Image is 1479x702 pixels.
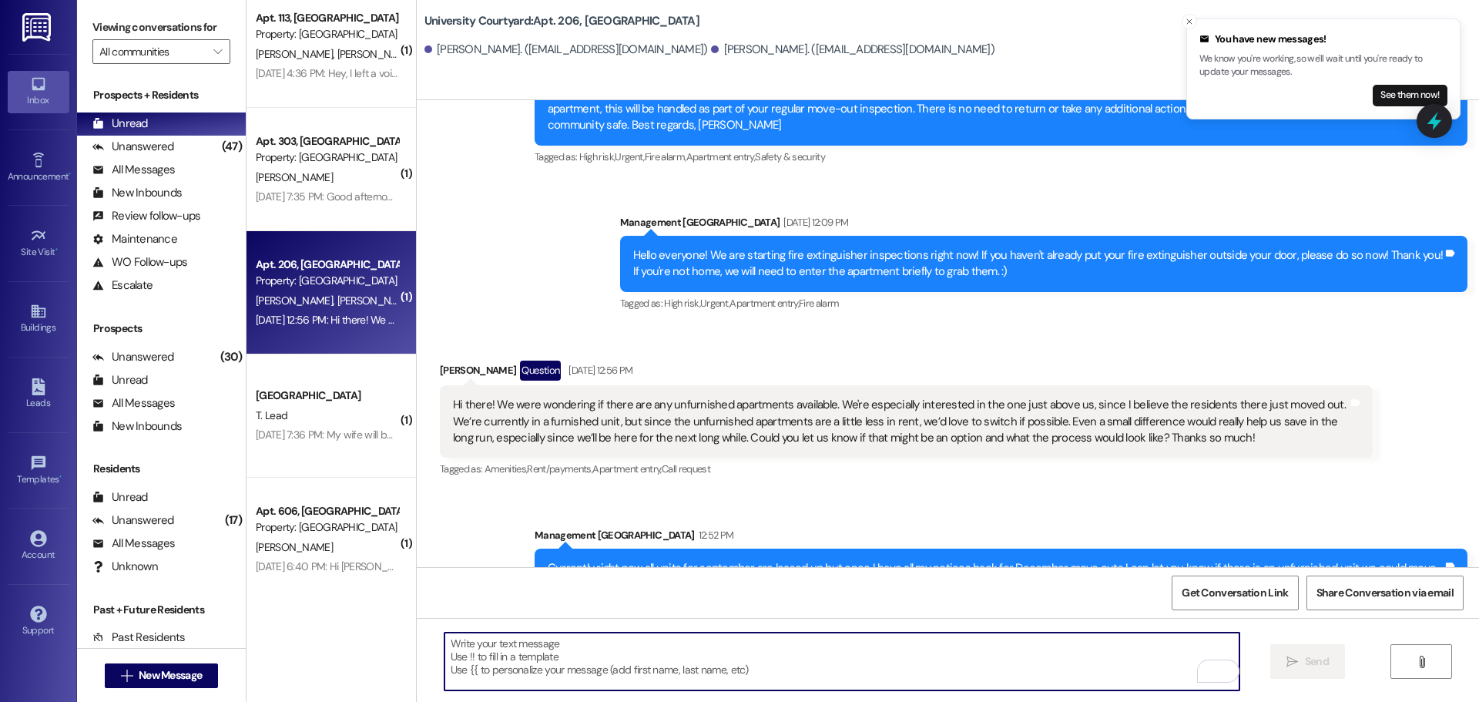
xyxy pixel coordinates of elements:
span: High risk , [579,150,615,163]
div: Past + Future Residents [77,602,246,618]
div: [DATE] 12:56 PM [565,362,632,378]
span: Amenities , [485,462,528,475]
span: Apartment entry , [686,150,756,163]
i:  [213,45,222,58]
div: (17) [221,509,246,532]
span: Get Conversation Link [1182,585,1288,601]
button: Send [1270,644,1345,679]
div: Unanswered [92,512,174,529]
span: Urgent , [700,297,729,310]
button: Get Conversation Link [1172,576,1298,610]
span: Apartment entry , [592,462,662,475]
div: [PERSON_NAME]. ([EMAIL_ADDRESS][DOMAIN_NAME]) [711,42,994,58]
span: [PERSON_NAME] [337,294,414,307]
a: Account [8,526,69,567]
div: [DATE] 7:35 PM: Good afternoon! I might've asked this before but I was just wondering is Universi... [256,190,1028,203]
div: (47) [218,135,246,159]
div: Apt. 206, [GEOGRAPHIC_DATA] [256,257,398,273]
div: Unanswered [92,139,174,155]
span: Urgent , [615,150,644,163]
span: T. Lead [256,408,287,422]
button: Share Conversation via email [1306,576,1464,610]
span: Safety & security [755,150,825,163]
b: University Courtyard: Apt. 206, [GEOGRAPHIC_DATA] [424,13,699,29]
span: • [59,472,62,482]
a: Site Visit • [8,223,69,264]
div: Prospects [77,321,246,337]
a: Leads [8,374,69,415]
a: Support [8,601,69,643]
div: Management [GEOGRAPHIC_DATA] [620,214,1468,236]
div: Property: [GEOGRAPHIC_DATA] [256,519,398,536]
span: [PERSON_NAME] [256,47,337,61]
div: Apt. 113, [GEOGRAPHIC_DATA] [256,10,398,26]
div: [PERSON_NAME] [440,361,1373,385]
div: All Messages [92,162,175,178]
i:  [1286,656,1298,668]
span: High risk , [664,297,700,310]
i:  [1416,656,1427,668]
span: Rent/payments , [527,462,592,475]
div: Maintenance [92,231,177,247]
span: • [55,244,58,255]
span: Fire alarm , [645,150,686,163]
div: Apt. 303, [GEOGRAPHIC_DATA] [256,133,398,149]
div: Unread [92,489,148,506]
div: [PERSON_NAME]. ([EMAIL_ADDRESS][DOMAIN_NAME]) [424,42,708,58]
textarea: To enrich screen reader interactions, please activate Accessibility in Grammarly extension settings [444,633,1239,690]
div: Review follow-ups [92,208,200,224]
div: Currently right now all units for september are leased up but once I have all my notices back for... [548,560,1443,593]
div: All Messages [92,395,175,411]
div: Unanswered [92,349,174,365]
div: Hi there! We were wondering if there are any unfurnished apartments available. We're especially i... [453,397,1348,446]
span: Share Conversation via email [1316,585,1454,601]
div: Escalate [92,277,153,294]
div: You have new messages! [1199,32,1447,47]
div: Prospects + Residents [77,87,246,103]
a: Templates • [8,450,69,492]
p: We know you're working, so we'll wait until you're ready to update your messages. [1199,52,1447,79]
div: Residents [77,461,246,477]
span: Send [1305,653,1329,670]
span: [PERSON_NAME] [337,47,414,61]
div: Management [GEOGRAPHIC_DATA] [535,527,1467,549]
i:  [121,670,132,682]
div: [DATE] 7:36 PM: My wife will be in [GEOGRAPHIC_DATA] next week. What time [DATE] would be good fo... [256,428,883,442]
div: 12:52 PM [695,527,734,543]
label: Viewing conversations for [92,15,230,39]
div: Past Residents [92,630,186,646]
span: Call request [662,462,710,475]
a: Inbox [8,71,69,113]
div: [GEOGRAPHIC_DATA] [256,388,398,404]
div: Tagged as: [620,292,1468,314]
div: Property: [GEOGRAPHIC_DATA] [256,273,398,289]
span: [PERSON_NAME] [256,294,337,307]
span: Fire alarm [799,297,840,310]
span: [PERSON_NAME] [256,170,333,184]
div: (30) [216,345,246,369]
div: New Inbounds [92,418,182,435]
div: WO Follow-ups [92,254,187,270]
div: All Messages [92,536,175,552]
div: Tagged as: [440,458,1373,480]
div: Unread [92,116,148,132]
span: Apartment entry , [729,297,799,310]
span: • [69,169,71,180]
img: ResiDesk Logo [22,13,54,42]
div: Apt. 606, [GEOGRAPHIC_DATA] [256,503,398,519]
a: Buildings [8,298,69,340]
div: New Inbounds [92,185,182,201]
div: Tagged as: [535,146,1467,168]
div: Unknown [92,559,158,575]
input: All communities [99,39,206,64]
div: [DATE] 12:09 PM [780,214,848,230]
div: Question [520,361,561,380]
span: New Message [139,667,202,684]
div: Unread [92,372,148,388]
button: Close toast [1182,14,1197,29]
div: Property: [GEOGRAPHIC_DATA] [256,149,398,166]
button: See them now! [1373,85,1447,106]
div: Hello everyone! We are starting fire extinguisher inspections right now! If you haven't already p... [633,247,1444,280]
div: Property: [GEOGRAPHIC_DATA] [256,26,398,42]
button: New Message [105,663,219,688]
